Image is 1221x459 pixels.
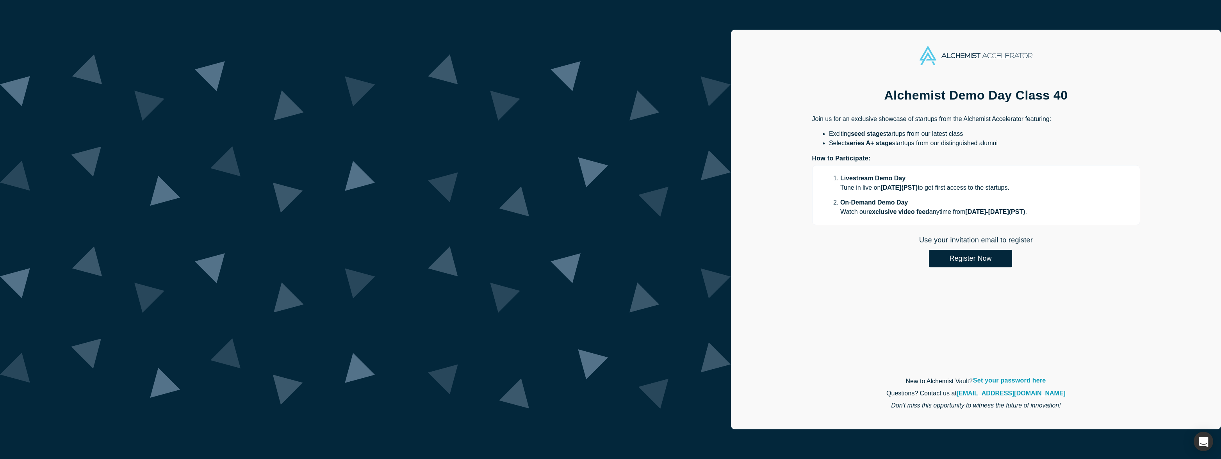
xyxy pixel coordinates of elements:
strong: exclusive video feed [868,208,929,215]
strong: series A+ stage [846,140,892,146]
p: New to Alchemist Vault? [812,377,1140,386]
a: Set your password here [973,375,1046,386]
strong: [DATE] ( PST ) [881,184,918,191]
h2: Use your invitation email to register [812,236,1140,244]
em: Don't miss this opportunity to witness the future of innovation! [891,402,1061,409]
strong: How to Participate: [812,155,871,162]
strong: seed stage [851,130,883,137]
strong: [DATE] - [DATE] ( PST ) [965,208,1025,215]
a: [EMAIL_ADDRESS][DOMAIN_NAME] [957,390,1066,397]
strong: On-Demand Demo Day [840,199,908,206]
button: Register Now [929,250,1012,267]
p: Questions? Contact us at [812,389,1140,398]
li: Select startups from our distinguished alumni [829,139,1140,148]
div: Join us for an exclusive showcase of startups from the Alchemist Accelerator featuring: [812,114,1140,225]
p: Tune in live on to get first access to the startups. [840,183,1118,192]
img: Alchemist Accelerator Logo [920,46,1032,65]
strong: Livestream Demo Day [840,175,906,181]
h1: Alchemist Demo Day Class 40 [812,87,1140,103]
li: Exciting startups from our latest class [829,129,1140,139]
p: Watch our anytime from . [840,207,1118,217]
